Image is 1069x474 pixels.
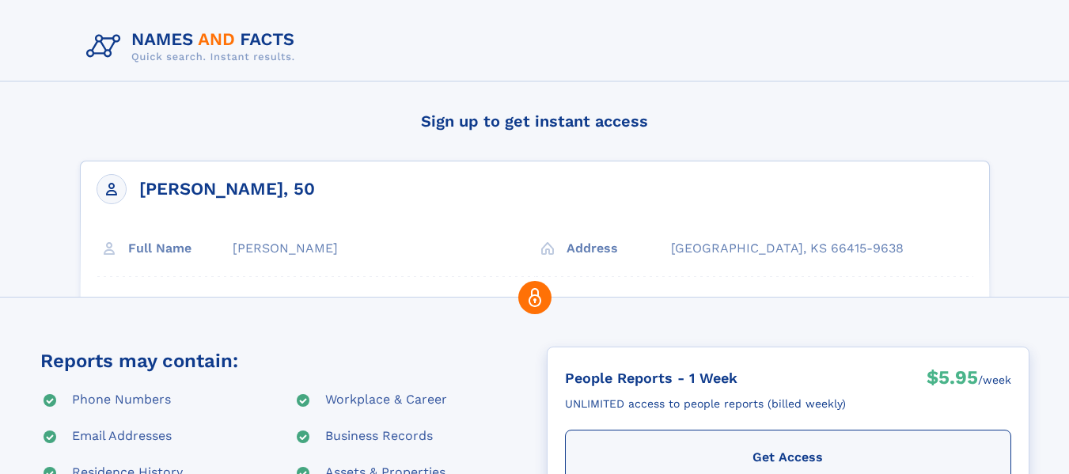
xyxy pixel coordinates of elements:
[80,25,308,68] img: Logo Names and Facts
[927,365,978,395] div: $5.95
[325,427,433,446] div: Business Records
[978,365,1011,395] div: /week
[40,347,238,375] div: Reports may contain:
[72,427,172,446] div: Email Addresses
[80,97,990,145] h4: Sign up to get instant access
[565,391,846,417] div: UNLIMITED access to people reports (billed weekly)
[565,365,846,391] div: People Reports - 1 Week
[72,391,171,410] div: Phone Numbers
[325,391,447,410] div: Workplace & Career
